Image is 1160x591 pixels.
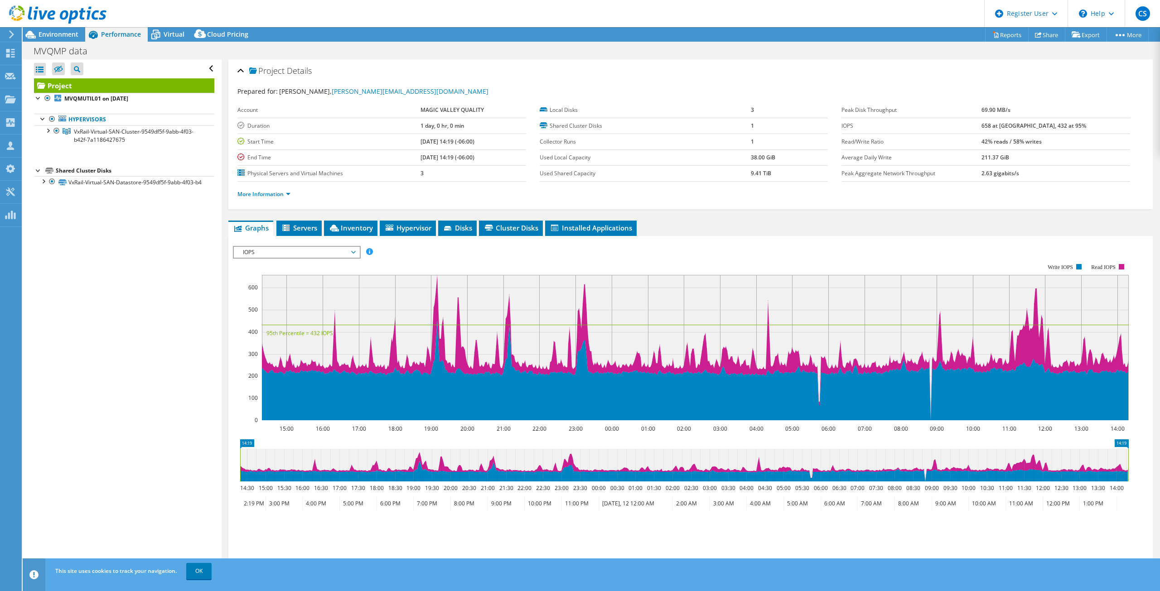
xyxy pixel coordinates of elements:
[981,169,1019,177] b: 2.63 gigabits/s
[425,484,439,492] text: 19:30
[751,122,754,130] b: 1
[1111,425,1125,432] text: 14:00
[316,425,330,432] text: 16:00
[1038,425,1052,432] text: 12:00
[420,106,484,114] b: MAGIC VALLEY QUALITY
[540,121,751,130] label: Shared Cluster Disks
[266,329,333,337] text: 95th Percentile = 432 IOPS
[248,283,258,291] text: 600
[39,30,78,38] span: Environment
[55,567,177,575] span: This site uses cookies to track your navigation.
[499,484,513,492] text: 21:30
[164,30,184,38] span: Virtual
[628,484,643,492] text: 01:00
[248,350,258,358] text: 300
[281,223,317,232] span: Servers
[237,121,420,130] label: Duration
[751,106,754,114] b: 3
[248,372,258,380] text: 200
[703,484,717,492] text: 03:00
[1107,28,1149,42] a: More
[1036,484,1050,492] text: 12:00
[277,484,291,492] text: 15:30
[370,484,384,492] text: 18:00
[1091,484,1105,492] text: 13:30
[1017,484,1031,492] text: 11:30
[1002,425,1016,432] text: 11:00
[64,95,128,102] b: MVQMUTIL01 on [DATE]
[29,46,101,56] h1: MVQMP data
[352,425,366,432] text: 17:00
[943,484,957,492] text: 09:30
[1110,484,1124,492] text: 14:00
[962,484,976,492] text: 10:00
[647,484,661,492] text: 01:30
[536,484,550,492] text: 22:30
[424,425,438,432] text: 19:00
[279,87,488,96] span: [PERSON_NAME],
[56,165,214,176] div: Shared Cluster Disks
[237,153,420,162] label: End Time
[721,484,735,492] text: 03:30
[1048,264,1073,270] text: Write IOPS
[832,484,846,492] text: 06:30
[684,484,698,492] text: 02:30
[1073,484,1087,492] text: 13:00
[287,65,312,76] span: Details
[238,247,355,258] span: IOPS
[237,137,420,146] label: Start Time
[999,484,1013,492] text: 11:00
[841,153,981,162] label: Average Daily Write
[981,106,1010,114] b: 69.90 MB/s
[540,153,751,162] label: Used Local Capacity
[532,425,546,432] text: 22:00
[483,223,538,232] span: Cluster Disks
[497,425,511,432] text: 21:00
[841,121,981,130] label: IOPS
[985,28,1029,42] a: Reports
[420,122,464,130] b: 1 day, 0 hr, 0 min
[605,425,619,432] text: 00:00
[255,416,258,424] text: 0
[332,87,488,96] a: [PERSON_NAME][EMAIL_ADDRESS][DOMAIN_NAME]
[329,223,373,232] span: Inventory
[34,78,214,93] a: Project
[777,484,791,492] text: 05:00
[388,484,402,492] text: 18:30
[841,137,981,146] label: Read/Write Ratio
[34,176,214,188] a: VxRail-Virtual-SAN-Datastore-9549df5f-9abb-4f03-b4
[540,106,751,115] label: Local Disks
[841,169,981,178] label: Peak Aggregate Network Throughput
[869,484,883,492] text: 07:30
[280,425,294,432] text: 15:00
[980,484,994,492] text: 10:30
[207,30,248,38] span: Cloud Pricing
[906,484,920,492] text: 08:30
[1054,484,1068,492] text: 12:30
[540,169,751,178] label: Used Shared Capacity
[981,122,1086,130] b: 658 at [GEOGRAPHIC_DATA], 432 at 95%
[751,169,771,177] b: 9.41 TiB
[237,169,420,178] label: Physical Servers and Virtual Machines
[1074,425,1088,432] text: 13:00
[550,223,632,232] span: Installed Applications
[851,484,865,492] text: 07:00
[981,138,1042,145] b: 42% reads / 58% writes
[814,484,828,492] text: 06:00
[739,484,754,492] text: 04:00
[74,128,193,144] span: VxRail-Virtual-SAN-Cluster-9549df5f-9abb-4f03-b42f-7a1186427675
[420,154,474,161] b: [DATE] 14:19 (-06:00)
[460,425,474,432] text: 20:00
[406,484,420,492] text: 19:00
[966,425,980,432] text: 10:00
[186,563,212,579] a: OK
[34,93,214,105] a: MVQMUTIL01 on [DATE]
[1092,264,1116,270] text: Read IOPS
[677,425,691,432] text: 02:00
[930,425,944,432] text: 09:00
[751,138,754,145] b: 1
[462,484,476,492] text: 20:30
[481,484,495,492] text: 21:00
[295,484,309,492] text: 16:00
[981,154,1009,161] b: 211.37 GiB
